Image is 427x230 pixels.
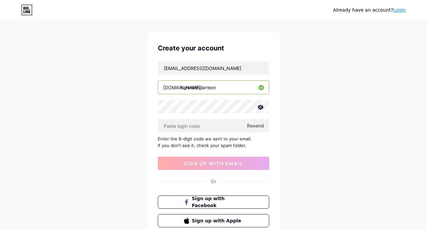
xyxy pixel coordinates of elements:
[158,61,269,75] input: Email
[158,81,269,94] input: username
[211,178,216,185] div: Or
[158,135,269,149] div: Enter the 6-digit code we sent to your email. If you don’t see it, check your spam folder.
[333,7,406,14] div: Already have an account?
[393,7,406,13] a: Login
[158,43,269,53] div: Create your account
[163,84,202,91] div: [DOMAIN_NAME]/
[158,157,269,170] button: sign up with email
[184,161,243,166] span: sign up with email
[158,195,269,209] button: Sign up with Facebook
[192,195,243,209] span: Sign up with Facebook
[247,122,264,129] span: Resend
[192,217,243,224] span: Sign up with Apple
[158,214,269,227] button: Sign up with Apple
[158,119,269,132] input: Paste login code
